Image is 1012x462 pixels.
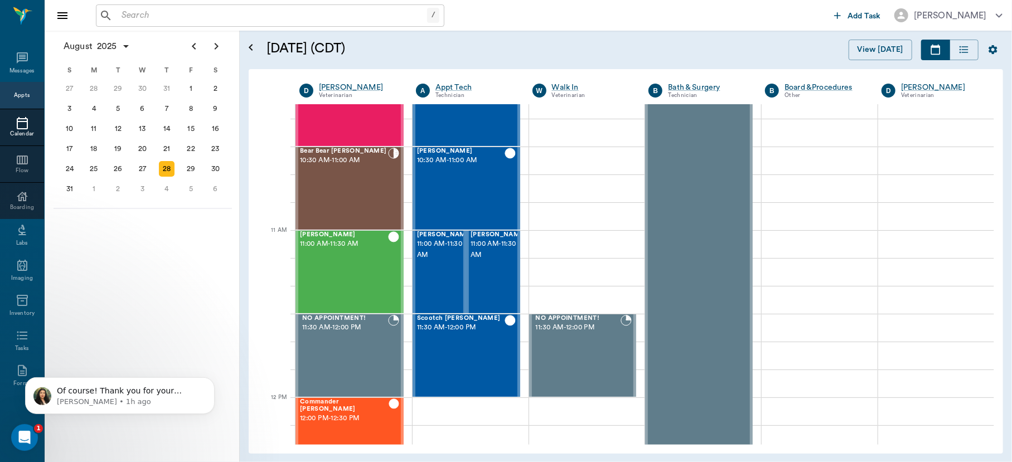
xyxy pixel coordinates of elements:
[901,82,981,93] a: [PERSON_NAME]
[86,121,101,137] div: Monday, August 11, 2025
[765,84,779,98] div: B
[62,81,78,96] div: Sunday, July 27, 2025
[86,161,101,177] div: Monday, August 25, 2025
[14,91,30,100] div: Appts
[417,239,473,261] span: 11:00 AM - 11:30 AM
[11,274,33,283] div: Imaging
[413,63,520,147] div: CHECKED_OUT, 10:00 AM - 10:30 AM
[471,231,526,239] span: [PERSON_NAME]
[529,314,637,397] div: BOOKED, 11:30 AM - 12:00 PM
[914,9,987,22] div: [PERSON_NAME]
[110,161,126,177] div: Tuesday, August 26, 2025
[95,38,119,54] span: 2025
[159,121,175,137] div: Thursday, August 14, 2025
[82,62,106,79] div: M
[300,231,388,239] span: [PERSON_NAME]
[413,147,520,230] div: CHECKED_OUT, 10:30 AM - 11:00 AM
[552,91,632,100] div: Veterinarian
[300,413,389,424] span: 12:00 PM - 12:30 PM
[135,181,151,197] div: Wednesday, September 3, 2025
[62,181,78,197] div: Sunday, August 31, 2025
[110,141,126,157] div: Tuesday, August 19, 2025
[110,121,126,137] div: Tuesday, August 12, 2025
[207,141,223,157] div: Saturday, August 23, 2025
[258,225,287,252] div: 11 AM
[300,239,388,250] span: 11:00 AM - 11:30 AM
[86,101,101,116] div: Monday, August 4, 2025
[15,344,29,353] div: Tasks
[882,84,895,98] div: D
[207,81,223,96] div: Saturday, August 2, 2025
[16,239,28,247] div: Labs
[552,82,632,93] a: Walk In
[471,239,526,261] span: 11:00 AM - 11:30 AM
[319,91,399,100] div: Veterinarian
[135,141,151,157] div: Wednesday, August 20, 2025
[58,35,136,57] button: August2025
[130,62,155,79] div: W
[648,84,662,98] div: B
[296,63,404,147] div: CHECKED_OUT, 10:00 AM - 10:30 AM
[183,35,205,57] button: Previous page
[86,81,101,96] div: Monday, July 28, 2025
[435,91,516,100] div: Technician
[110,181,126,197] div: Tuesday, September 2, 2025
[135,121,151,137] div: Wednesday, August 13, 2025
[9,309,35,318] div: Inventory
[417,231,473,239] span: [PERSON_NAME]
[110,81,126,96] div: Tuesday, July 29, 2025
[8,354,231,432] iframe: Intercom notifications message
[466,230,520,314] div: CHECKED_OUT, 11:00 AM - 11:30 AM
[207,101,223,116] div: Saturday, August 9, 2025
[62,141,78,157] div: Sunday, August 17, 2025
[417,322,505,333] span: 11:30 AM - 12:00 PM
[205,35,227,57] button: Next page
[785,91,865,100] div: Other
[885,5,1011,26] button: [PERSON_NAME]
[300,398,389,413] span: Commander [PERSON_NAME]
[435,82,516,93] a: Appt Tech
[11,424,38,451] iframe: Intercom live chat
[267,40,559,57] h5: [DATE] (CDT)
[110,101,126,116] div: Tuesday, August 5, 2025
[203,62,227,79] div: S
[536,322,621,333] span: 11:30 AM - 12:00 PM
[319,82,399,93] a: [PERSON_NAME]
[62,101,78,116] div: Sunday, August 3, 2025
[532,84,546,98] div: W
[106,62,130,79] div: T
[785,82,865,93] a: Board &Procedures
[154,62,179,79] div: T
[34,424,43,433] span: 1
[299,84,313,98] div: D
[417,315,505,322] span: Scootch [PERSON_NAME]
[417,155,505,166] span: 10:30 AM - 11:00 AM
[62,121,78,137] div: Sunday, August 10, 2025
[86,181,101,197] div: Monday, September 1, 2025
[51,4,74,27] button: Close drawer
[61,38,95,54] span: August
[117,8,427,23] input: Search
[417,148,505,155] span: [PERSON_NAME]
[159,81,175,96] div: Thursday, July 31, 2025
[183,161,199,177] div: Friday, August 29, 2025
[9,67,35,75] div: Messages
[668,82,748,93] a: Bath & Surgery
[427,8,439,23] div: /
[300,148,388,155] span: Bear Bear [PERSON_NAME]
[413,230,466,314] div: CHECKED_OUT, 11:00 AM - 11:30 AM
[183,121,199,137] div: Friday, August 15, 2025
[135,161,151,177] div: Wednesday, August 27, 2025
[159,101,175,116] div: Thursday, August 7, 2025
[416,84,430,98] div: A
[57,62,82,79] div: S
[300,155,388,166] span: 10:30 AM - 11:00 AM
